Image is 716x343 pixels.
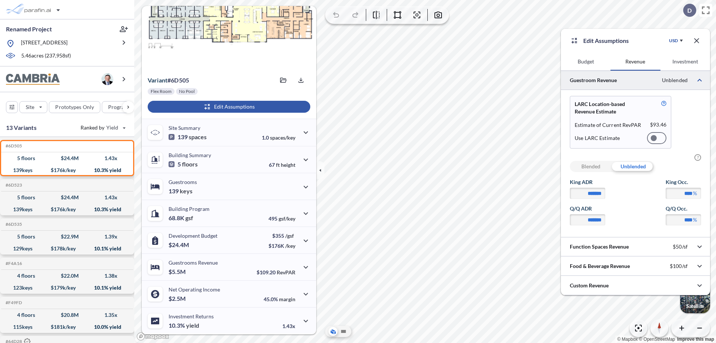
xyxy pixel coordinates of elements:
label: % [693,216,697,224]
p: Use LARC Estimate [575,135,620,141]
p: 13 Variants [6,123,37,132]
span: height [281,162,295,168]
label: % [693,190,697,197]
span: gsf [185,214,193,222]
p: 10.3% [169,322,199,329]
p: 5.46 acres ( 237,958 sf) [21,52,71,60]
p: Custom Revenue [570,282,609,289]
h5: Click to copy the code [4,300,22,305]
span: ft [276,162,280,168]
div: Blended [570,161,612,172]
span: spaces [189,133,207,141]
button: Ranked by Yield [75,122,131,134]
img: BrandImage [6,74,60,85]
p: 1.43x [282,323,295,329]
p: Building Program [169,206,210,212]
button: Budget [561,53,610,71]
p: $109.20 [257,269,295,275]
span: Variant [148,77,167,84]
p: 139 [169,187,192,195]
p: 5 [169,160,198,168]
p: Guestrooms [169,179,197,185]
span: Yield [106,124,119,131]
p: 139 [169,133,207,141]
img: user logo [101,73,113,85]
span: floors [182,160,198,168]
h5: Click to copy the code [4,143,22,149]
p: Site [26,103,34,111]
p: Net Operating Income [169,286,220,293]
label: King Occ. [666,178,701,186]
span: margin [279,296,295,302]
button: Site Plan [339,327,348,336]
p: LARC Location-based Revenue Estimate [575,100,644,115]
p: $5.5M [169,268,187,275]
p: Program [108,103,129,111]
span: keys [180,187,192,195]
p: 495 [268,215,295,222]
p: Site Summary [169,125,200,131]
p: Guestrooms Revenue [169,259,218,266]
button: Program [102,101,142,113]
p: Flex Room [151,88,172,94]
h5: Click to copy the code [4,261,22,266]
span: /gsf [285,233,294,239]
p: 45.0% [264,296,295,302]
p: Function Spaces Revenue [570,243,629,250]
p: $100/sf [670,263,688,269]
a: OpenStreetMap [639,337,675,342]
a: Mapbox [617,337,638,342]
p: Food & Beverage Revenue [570,262,630,270]
p: $355 [268,233,295,239]
span: spaces/key [270,134,295,141]
p: $176K [268,243,295,249]
p: $50/sf [673,243,688,250]
p: Investment Returns [169,313,214,319]
span: RevPAR [277,269,295,275]
label: King ADR [570,178,605,186]
div: Unblended [612,161,654,172]
span: yield [186,322,199,329]
p: D [687,7,692,14]
p: [STREET_ADDRESS] [21,39,67,48]
button: Prototypes Only [49,101,100,113]
span: gsf/key [279,215,295,222]
p: # 6d505 [148,77,189,84]
button: Edit Assumptions [148,101,310,113]
p: No Pool [179,88,195,94]
p: $2.5M [169,295,187,302]
p: Estimate of Current RevPAR [575,121,641,129]
p: 67 [269,162,295,168]
p: Renamed Project [6,25,52,33]
button: Revenue [610,53,660,71]
button: Aerial View [329,327,337,336]
img: Switcher Image [680,283,710,313]
span: ? [694,154,701,161]
p: Prototypes Only [55,103,94,111]
p: Development Budget [169,233,217,239]
p: 1.0 [262,134,295,141]
p: Building Summary [169,152,211,158]
h5: Click to copy the code [4,183,22,188]
p: $24.4M [169,241,190,249]
button: Switcher ImageSatellite [680,283,710,313]
button: Site [19,101,47,113]
p: Satellite [686,303,704,309]
p: Edit Assumptions [583,36,629,45]
a: Mapbox homepage [136,332,169,341]
p: $ 93.46 [650,121,666,129]
span: /key [285,243,295,249]
a: Improve this map [677,337,714,342]
div: USD [669,38,678,44]
label: Q/Q Occ. [666,205,701,212]
h5: Click to copy the code [4,222,22,227]
button: Investment [660,53,710,71]
p: 68.8K [169,214,193,222]
label: Q/Q ADR [570,205,605,212]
